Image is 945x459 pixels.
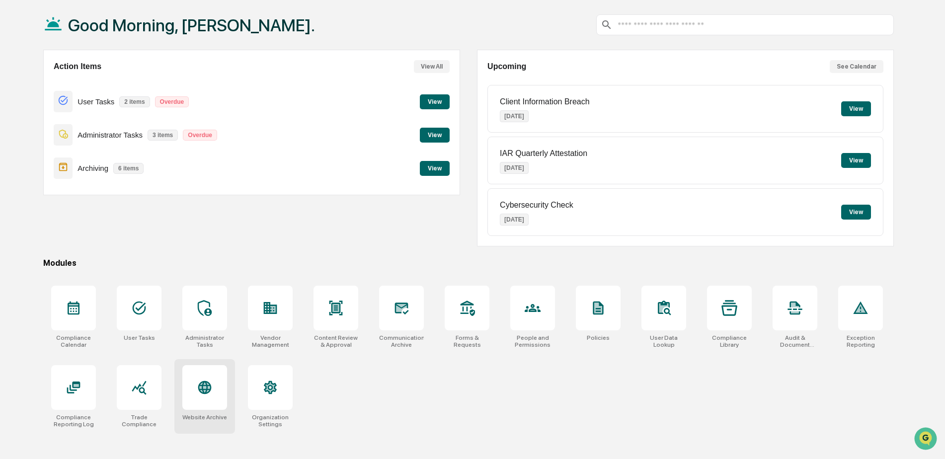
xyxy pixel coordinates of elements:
[155,96,189,107] p: Overdue
[78,131,143,139] p: Administrator Tasks
[124,334,155,341] div: User Tasks
[248,334,293,348] div: Vendor Management
[420,130,450,139] a: View
[420,128,450,143] button: View
[183,130,217,141] p: Overdue
[6,140,67,158] a: 🔎Data Lookup
[117,414,161,428] div: Trade Compliance
[10,76,28,94] img: 1746055101610-c473b297-6a78-478c-a979-82029cc54cd1
[43,258,894,268] div: Modules
[379,334,424,348] div: Communications Archive
[420,96,450,106] a: View
[500,149,587,158] p: IAR Quarterly Attestation
[34,86,126,94] div: We're available if you need us!
[841,205,871,220] button: View
[841,101,871,116] button: View
[148,130,178,141] p: 3 items
[70,168,120,176] a: Powered byPylon
[314,334,358,348] div: Content Review & Approval
[182,414,227,421] div: Website Archive
[72,126,80,134] div: 🗄️
[68,121,127,139] a: 🗄️Attestations
[51,334,96,348] div: Compliance Calendar
[119,96,150,107] p: 2 items
[500,214,529,226] p: [DATE]
[248,414,293,428] div: Organization Settings
[487,62,526,71] h2: Upcoming
[6,121,68,139] a: 🖐️Preclearance
[500,201,573,210] p: Cybersecurity Check
[500,110,529,122] p: [DATE]
[414,60,450,73] button: View All
[641,334,686,348] div: User Data Lookup
[51,414,96,428] div: Compliance Reporting Log
[54,62,101,71] h2: Action Items
[78,164,108,172] p: Archiving
[182,334,227,348] div: Administrator Tasks
[913,426,940,453] iframe: Open customer support
[10,126,18,134] div: 🖐️
[420,161,450,176] button: View
[113,163,144,174] p: 6 items
[707,334,752,348] div: Compliance Library
[773,334,817,348] div: Audit & Document Logs
[20,144,63,154] span: Data Lookup
[420,94,450,109] button: View
[99,168,120,176] span: Pylon
[34,76,163,86] div: Start new chat
[68,15,315,35] h1: Good Morning, [PERSON_NAME].
[500,97,590,106] p: Client Information Breach
[420,163,450,172] a: View
[10,145,18,153] div: 🔎
[78,97,114,106] p: User Tasks
[510,334,555,348] div: People and Permissions
[82,125,123,135] span: Attestations
[10,21,181,37] p: How can we help?
[445,334,489,348] div: Forms & Requests
[500,162,529,174] p: [DATE]
[830,60,883,73] button: See Calendar
[838,334,883,348] div: Exception Reporting
[587,334,610,341] div: Policies
[20,125,64,135] span: Preclearance
[841,153,871,168] button: View
[169,79,181,91] button: Start new chat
